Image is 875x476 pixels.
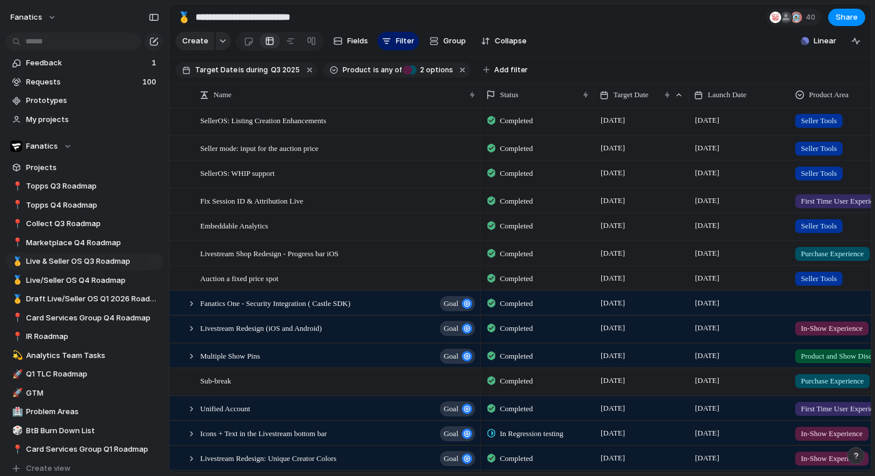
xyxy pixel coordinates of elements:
[6,197,163,214] a: 📍Topps Q4 Roadmap
[598,141,628,155] span: [DATE]
[10,444,22,455] button: 📍
[692,219,722,233] span: [DATE]
[6,328,163,345] a: 📍IR Roadmap
[152,57,159,69] span: 1
[26,463,71,474] span: Create view
[269,64,302,76] button: Q3 2025
[692,296,722,310] span: [DATE]
[598,374,628,388] span: [DATE]
[12,349,20,362] div: 💫
[444,348,458,364] span: goal
[373,65,379,75] span: is
[238,65,244,75] span: is
[495,35,527,47] span: Collapse
[801,248,864,260] span: Purchase Experience
[26,57,148,69] span: Feedback
[12,217,20,231] div: 📍
[598,271,628,285] span: [DATE]
[200,113,326,127] span: SellerOS: Listing Creation Enhancements
[403,64,455,76] button: 2 options
[244,65,268,75] span: during
[801,143,837,154] span: Seller Tools
[200,426,327,440] span: Icons + Text in the Livestream bottom bar
[476,62,535,78] button: Add filter
[692,451,722,465] span: [DATE]
[444,451,458,467] span: goal
[200,166,275,179] span: SellerOS: WHIP support
[12,293,20,306] div: 🥇
[26,406,159,418] span: Problem Areas
[6,385,163,402] div: 🚀GTM
[182,35,208,47] span: Create
[10,368,22,380] button: 🚀
[692,426,722,440] span: [DATE]
[500,168,533,179] span: Completed
[440,349,475,364] button: goal
[500,428,564,440] span: In Regression testing
[10,237,22,249] button: 📍
[801,168,837,179] span: Seller Tools
[200,349,260,362] span: Multiple Show Pins
[6,272,163,289] a: 🥇Live/Seller OS Q4 Roadmap
[444,320,458,337] span: goal
[26,76,139,88] span: Requests
[500,248,533,260] span: Completed
[440,426,475,441] button: goal
[6,253,163,270] div: 🥇Live & Seller OS Q3 Roadmap
[237,64,270,76] button: isduring
[12,311,20,324] div: 📍
[26,444,159,455] span: Card Services Group Q1 Roadmap
[613,89,649,101] span: Target Date
[10,180,22,192] button: 📍
[6,309,163,327] div: 📍Card Services Group Q4 Roadmap
[26,275,159,286] span: Live/Seller OS Q4 Roadmap
[12,274,20,287] div: 🥇
[200,296,351,309] span: Fanatics One - Security Integration ( Castle SDK)
[692,166,722,180] span: [DATE]
[178,9,190,25] div: 🥇
[6,234,163,252] div: 📍Marketplace Q4 Roadmap
[6,347,163,364] a: 💫Analytics Team Tasks
[500,143,533,154] span: Completed
[444,296,458,312] span: goal
[6,159,163,176] a: Projects
[801,115,837,127] span: Seller Tools
[494,65,528,75] span: Add filter
[801,453,863,464] span: In-Show Experience
[10,331,22,342] button: 📍
[598,451,628,465] span: [DATE]
[692,321,722,335] span: [DATE]
[598,219,628,233] span: [DATE]
[806,12,819,23] span: 40
[26,141,58,152] span: Fanatics
[598,194,628,208] span: [DATE]
[424,32,472,50] button: Group
[200,141,318,154] span: Seller mode: input for the auction price
[26,312,159,324] span: Card Services Group Q4 Roadmap
[26,331,159,342] span: IR Roadmap
[692,141,722,155] span: [DATE]
[500,403,533,415] span: Completed
[195,65,237,75] span: Target Date
[10,425,22,437] button: 🎲
[6,215,163,233] a: 📍Collect Q3 Roadmap
[692,271,722,285] span: [DATE]
[26,368,159,380] span: Q1 TLC Roadmap
[26,425,159,437] span: BtB Burn Down List
[26,218,159,230] span: Collect Q3 Roadmap
[500,298,533,309] span: Completed
[6,178,163,195] div: 📍Topps Q3 Roadmap
[500,89,519,101] span: Status
[598,349,628,363] span: [DATE]
[329,32,373,50] button: Fields
[10,256,22,267] button: 🥇
[10,275,22,286] button: 🥇
[6,366,163,383] a: 🚀Q1 TLC Roadmap
[200,246,339,260] span: Livestream Shop Redesign - Progress bar iOS
[12,443,20,456] div: 📍
[200,321,322,334] span: Livestream Redesign (iOS and Android)
[500,195,533,207] span: Completed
